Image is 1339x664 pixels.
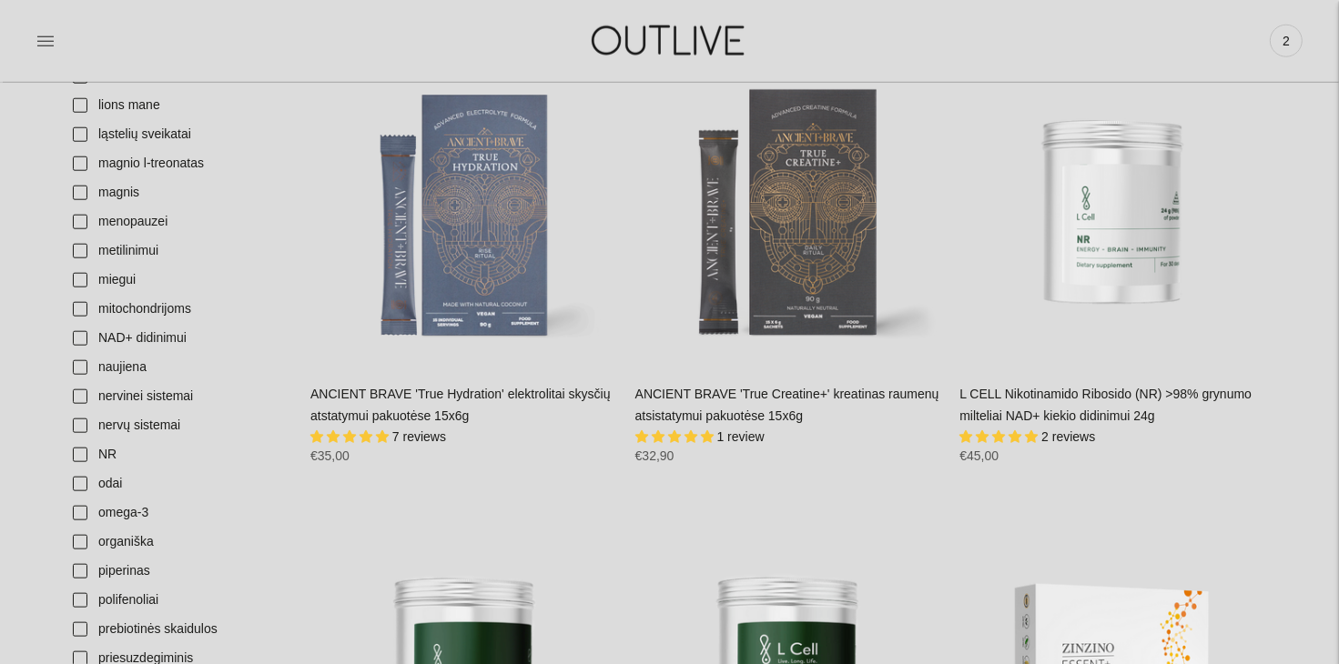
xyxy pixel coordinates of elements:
a: metilinimui [62,236,292,266]
a: magnis [62,178,292,207]
a: naujiena [62,353,292,382]
a: organiška [62,528,292,557]
a: magnio l-treonatas [62,149,292,178]
span: €45,00 [959,448,999,463]
a: ANCIENT BRAVE 'True Creatine+' kreatinas raumenų atsistatymui pakuotėse 15x6g [635,59,942,366]
a: prebiotinės skaidulos [62,615,292,644]
a: lions mane [62,91,292,120]
a: ANCIENT BRAVE 'True Hydration' elektrolitai skysčių atstatymui pakuotėse 15x6g [310,59,617,366]
a: L CELL Nikotinamido Ribosido (NR) >98% grynumo milteliai NAD+ kiekio didinimui 24g [959,387,1252,423]
a: ląstelių sveikatai [62,120,292,149]
a: 2 [1270,21,1303,61]
span: 5.00 stars [310,429,392,444]
a: ANCIENT BRAVE 'True Creatine+' kreatinas raumenų atsistatymui pakuotėse 15x6g [635,387,939,423]
span: 7 reviews [392,429,446,444]
span: €35,00 [310,448,350,463]
span: 5.00 stars [635,429,717,444]
a: piperinas [62,557,292,586]
a: polifenoliai [62,586,292,615]
span: 1 review [717,429,765,444]
span: €32,90 [635,448,675,463]
a: menopauzei [62,207,292,236]
a: L CELL Nikotinamido Ribosido (NR) >98% grynumo milteliai NAD+ kiekio didinimui 24g [959,59,1266,366]
a: odai [62,469,292,498]
a: nervinei sistemai [62,382,292,411]
img: OUTLIVE [556,9,784,72]
span: 5.00 stars [959,429,1041,444]
span: 2 [1273,28,1299,54]
a: miegui [62,266,292,295]
a: nervų sistemai [62,411,292,440]
a: mitochondrijoms [62,295,292,324]
a: NR [62,440,292,469]
a: omega-3 [62,498,292,528]
a: ANCIENT BRAVE 'True Hydration' elektrolitai skysčių atstatymui pakuotėse 15x6g [310,387,611,423]
a: NAD+ didinimui [62,324,292,353]
span: 2 reviews [1041,429,1095,444]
